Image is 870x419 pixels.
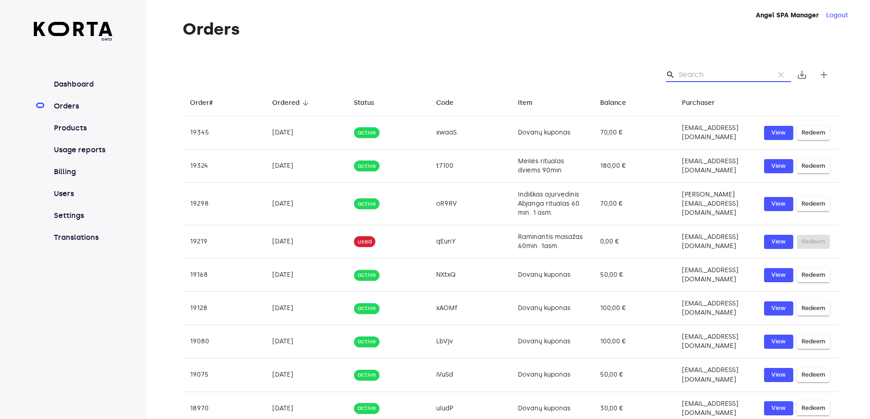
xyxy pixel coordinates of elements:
[265,358,347,392] td: [DATE]
[675,259,757,292] td: [EMAIL_ADDRESS][DOMAIN_NAME]
[769,270,789,280] span: View
[183,225,265,259] td: 19219
[354,238,375,246] span: used
[511,225,593,259] td: Raminantis masažas 60min. 1asm.
[813,64,835,86] button: Create new gift card
[52,188,113,199] a: Users
[797,159,830,173] button: Redeem
[791,64,813,86] button: Export
[183,116,265,150] td: 19345
[675,183,757,225] td: [PERSON_NAME][EMAIL_ADDRESS][DOMAIN_NAME]
[354,98,386,109] span: Status
[679,67,767,82] input: Search
[769,370,789,380] span: View
[272,98,300,109] div: Ordered
[666,70,675,79] span: Search
[797,335,830,349] button: Redeem
[797,368,830,382] button: Redeem
[265,325,347,358] td: [DATE]
[429,225,511,259] td: qEunY
[265,116,347,150] td: [DATE]
[801,370,825,380] span: Redeem
[354,271,380,279] span: active
[797,268,830,282] button: Redeem
[600,98,638,109] span: Balance
[34,22,113,42] a: beta
[354,162,380,171] span: active
[52,210,113,221] a: Settings
[764,197,793,211] button: View
[265,259,347,292] td: [DATE]
[511,358,593,392] td: Dovanų kuponas
[183,325,265,358] td: 19080
[796,69,807,80] span: save_alt
[190,98,213,109] div: Order#
[301,99,310,107] span: arrow_downward
[764,301,793,316] button: View
[769,237,789,247] span: View
[265,292,347,325] td: [DATE]
[801,403,825,414] span: Redeem
[511,292,593,325] td: Dovanų kuponas
[265,150,347,183] td: [DATE]
[797,126,830,140] button: Redeem
[801,161,825,171] span: Redeem
[675,116,757,150] td: [EMAIL_ADDRESS][DOMAIN_NAME]
[354,304,380,313] span: active
[675,225,757,259] td: [EMAIL_ADDRESS][DOMAIN_NAME]
[797,401,830,415] button: Redeem
[769,199,789,209] span: View
[769,161,789,171] span: View
[769,128,789,138] span: View
[756,11,819,19] strong: Angel SPA Manager
[52,166,113,177] a: Billing
[183,358,265,392] td: 19075
[801,128,825,138] span: Redeem
[34,36,113,42] span: beta
[797,301,830,316] button: Redeem
[593,116,675,150] td: 70,00 €
[675,358,757,392] td: [EMAIL_ADDRESS][DOMAIN_NAME]
[600,98,626,109] div: Balance
[801,303,825,314] span: Redeem
[354,129,380,137] span: active
[764,159,793,173] a: View
[429,325,511,358] td: LbVjv
[593,358,675,392] td: 50,00 €
[190,98,225,109] span: Order#
[593,183,675,225] td: 70,00 €
[797,197,830,211] button: Redeem
[826,11,848,20] button: Logout
[764,126,793,140] button: View
[675,150,757,183] td: [EMAIL_ADDRESS][DOMAIN_NAME]
[183,292,265,325] td: 19128
[801,199,825,209] span: Redeem
[354,98,374,109] div: Status
[272,98,311,109] span: Ordered
[682,98,727,109] span: Purchaser
[354,371,380,379] span: active
[675,292,757,325] td: [EMAIL_ADDRESS][DOMAIN_NAME]
[518,98,544,109] span: Item
[511,259,593,292] td: Dovanų kuponas
[429,259,511,292] td: NXtxQ
[769,403,789,414] span: View
[34,22,113,36] img: Korta
[769,336,789,347] span: View
[52,79,113,90] a: Dashboard
[436,98,465,109] span: Code
[52,101,113,112] a: Orders
[52,123,113,134] a: Products
[511,116,593,150] td: Dovanų kuponas
[593,150,675,183] td: 180,00 €
[52,145,113,155] a: Usage reports
[183,259,265,292] td: 19168
[518,98,533,109] div: Item
[682,98,715,109] div: Purchaser
[183,20,838,38] h1: Orders
[354,404,380,413] span: active
[801,270,825,280] span: Redeem
[769,303,789,314] span: View
[429,150,511,183] td: t7100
